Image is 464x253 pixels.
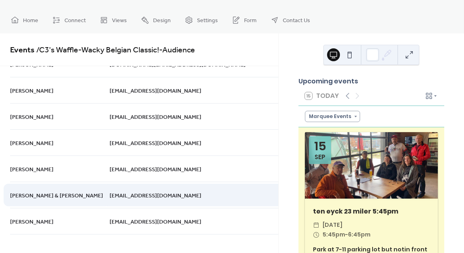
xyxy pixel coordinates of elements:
span: [PERSON_NAME] [10,139,54,147]
div: 15 [314,140,326,152]
span: Settings [197,17,218,25]
span: [EMAIL_ADDRESS][DOMAIN_NAME] [110,113,201,121]
span: [PERSON_NAME] [10,113,54,121]
span: 6:45pm [348,230,371,240]
div: ​ [313,230,319,240]
span: - [345,230,348,240]
span: [PERSON_NAME] [10,87,54,95]
a: Connect [46,10,92,30]
span: [PERSON_NAME] & [PERSON_NAME] [10,191,103,200]
span: [EMAIL_ADDRESS][DOMAIN_NAME] [110,191,201,200]
div: Upcoming events [298,77,444,86]
span: [PERSON_NAME] [10,218,54,226]
span: Home [23,17,38,25]
span: / C3's Waffle-Wacky Belgian Classic! - Audience [35,42,195,58]
span: Connect [64,17,86,25]
span: [PERSON_NAME] [10,165,54,174]
a: Events [10,42,35,58]
a: Home [5,10,44,30]
a: Form [226,10,263,30]
span: Views [112,17,127,25]
span: Design [153,17,171,25]
a: Settings [179,10,224,30]
span: [EMAIL_ADDRESS][DOMAIN_NAME] [110,165,201,174]
a: Contact Us [265,10,316,30]
div: ten eyck 23 miler 5:45pm [305,207,438,216]
span: [EMAIL_ADDRESS][DOMAIN_NAME] [110,139,201,147]
span: [EMAIL_ADDRESS][DOMAIN_NAME] [110,218,201,226]
span: 5:45pm [323,230,345,240]
span: [EMAIL_ADDRESS][DOMAIN_NAME] [110,87,201,95]
span: [DATE] [323,220,342,230]
a: Views [94,10,133,30]
span: Form [244,17,257,25]
span: Contact Us [283,17,310,25]
div: Sep [315,154,325,160]
div: ​ [313,220,319,230]
a: Design [135,10,177,30]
